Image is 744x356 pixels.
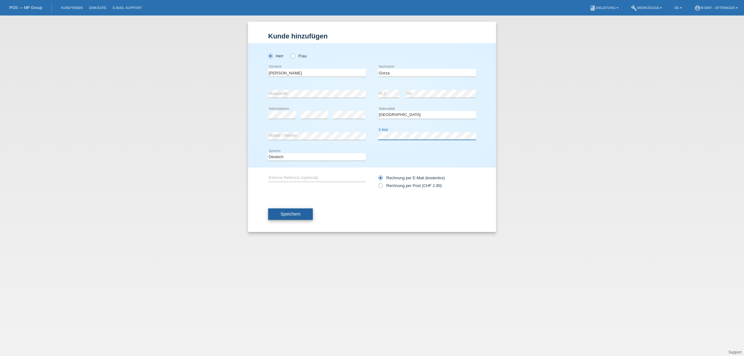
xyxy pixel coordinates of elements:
[110,6,145,10] a: E-Mail Support
[291,54,295,58] input: Frau
[378,183,382,191] input: Rechnung per Post (CHF 2.90)
[9,5,42,10] a: POS — MF Group
[728,350,742,354] a: Support
[631,5,637,11] i: build
[268,54,272,58] input: Herr
[268,32,476,40] h1: Kunde hinzufügen
[268,54,284,58] label: Herr
[694,5,701,11] i: account_circle
[58,6,86,10] a: Kund*innen
[268,208,313,220] button: Speichern
[628,6,665,10] a: buildWerkzeuge ▾
[671,6,685,10] a: DE ▾
[291,54,307,58] label: Frau
[378,176,382,183] input: Rechnung per E-Mail (kostenlos)
[587,6,622,10] a: bookAnleitung ▾
[281,211,300,216] span: Speichern
[691,6,741,10] a: account_circlem-way - Oftringen ▾
[378,176,445,180] label: Rechnung per E-Mail (kostenlos)
[378,183,442,188] label: Rechnung per Post (CHF 2.90)
[590,5,596,11] i: book
[86,6,109,10] a: Einkäufe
